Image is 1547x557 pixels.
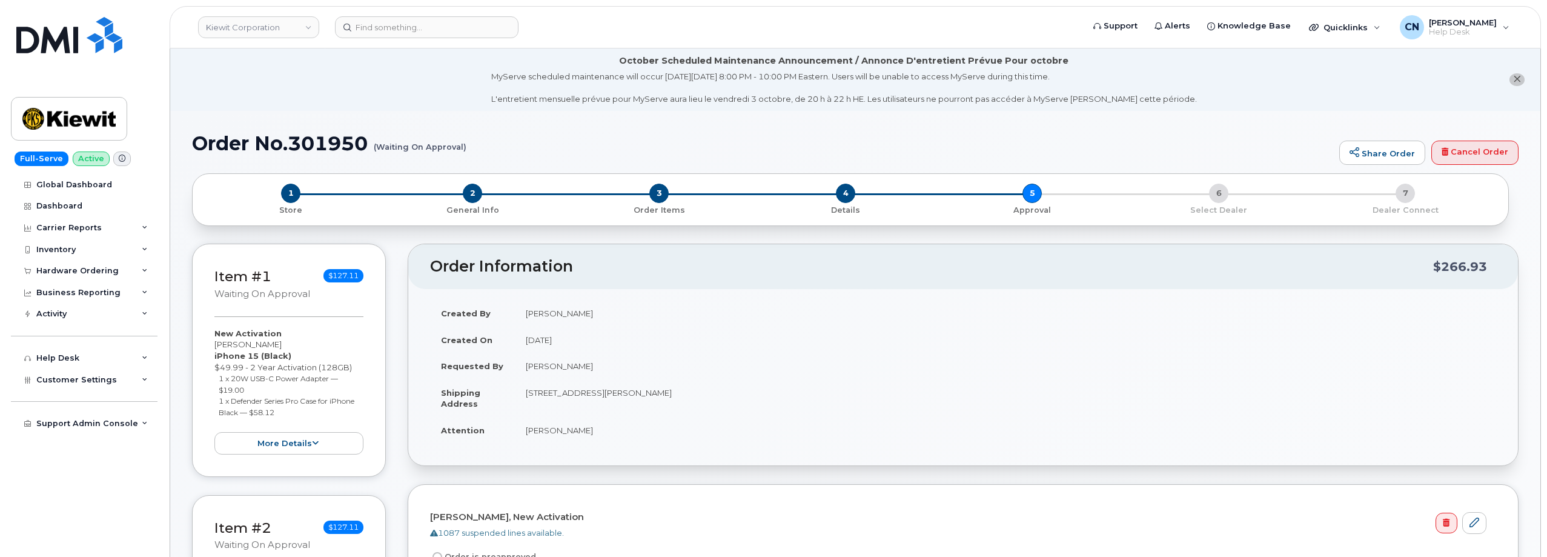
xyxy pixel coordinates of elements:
[441,425,485,435] strong: Attention
[566,203,752,216] a: 3 Order Items
[430,258,1433,275] h2: Order Information
[207,205,374,216] p: Store
[757,205,934,216] p: Details
[441,309,491,318] strong: Created By
[214,539,310,550] small: Waiting On Approval
[374,133,466,152] small: (Waiting On Approval)
[192,133,1333,154] h1: Order No.301950
[214,328,363,455] div: [PERSON_NAME] $49.99 - 2 Year Activation (128GB)
[515,417,1496,444] td: [PERSON_NAME]
[619,55,1068,67] div: October Scheduled Maintenance Announcement / Annonce D'entretient Prévue Pour octobre
[323,269,363,282] span: $127.11
[752,203,939,216] a: 4 Details
[491,71,1197,105] div: MyServe scheduled maintenance will occur [DATE][DATE] 8:00 PM - 10:00 PM Eastern. Users will be u...
[214,329,282,338] strong: New Activation
[219,374,338,395] small: 1 x 20W USB-C Power Adapter — $19.00
[1509,73,1525,86] button: close notification
[214,268,271,285] a: Item #1
[1494,504,1538,548] iframe: Messenger Launcher
[1339,141,1425,165] a: Share Order
[515,353,1496,379] td: [PERSON_NAME]
[281,184,300,203] span: 1
[515,379,1496,417] td: [STREET_ADDRESS][PERSON_NAME]
[214,351,291,361] strong: iPhone 15 (Black)
[836,184,855,203] span: 4
[1431,141,1519,165] a: Cancel Order
[441,335,492,345] strong: Created On
[202,203,379,216] a: 1 Store
[214,432,363,455] button: more details
[214,519,271,536] a: Item #2
[463,184,482,203] span: 2
[515,327,1496,353] td: [DATE]
[384,205,561,216] p: General Info
[214,289,310,299] small: Waiting On Approval
[219,396,354,417] small: 1 x Defender Series Pro Case for iPhone Black — $58.12
[379,203,566,216] a: 2 General Info
[323,521,363,534] span: $127.11
[430,512,1486,522] h4: [PERSON_NAME], New Activation
[515,300,1496,327] td: [PERSON_NAME]
[649,184,669,203] span: 3
[441,388,480,409] strong: Shipping Address
[430,527,1486,539] div: 1087 suspended lines available.
[1433,255,1487,278] div: $266.93
[441,361,503,371] strong: Requested By
[571,205,747,216] p: Order Items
